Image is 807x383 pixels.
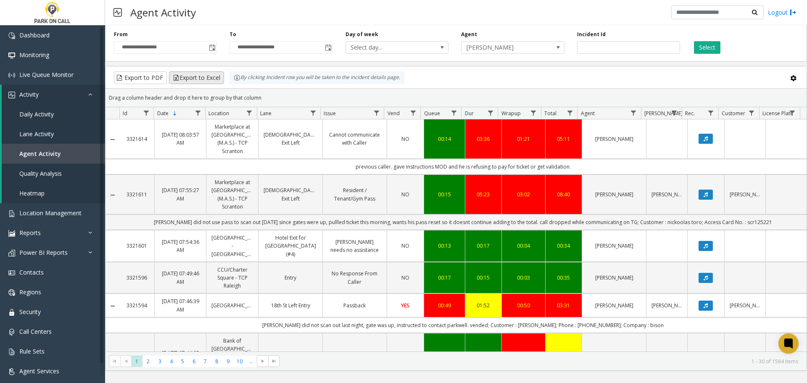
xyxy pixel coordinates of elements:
a: [PERSON_NAME] [587,242,641,250]
img: 'icon' [8,269,15,276]
span: Dashboard [19,31,50,39]
span: Total [544,110,556,117]
div: 08:40 [551,190,577,198]
span: Wrapup [501,110,521,117]
span: YES [401,302,409,309]
a: 05:23 [470,190,497,198]
span: Toggle popup [207,42,216,53]
span: Issue [324,110,336,117]
a: 00:17 [429,274,460,282]
span: Location Management [19,209,82,217]
span: Lane Activity [19,130,54,138]
span: Call Centers [19,328,52,335]
a: Issue Filter Menu [371,107,382,119]
span: Page 10 [234,356,245,367]
span: Page 1 [131,356,142,367]
div: By clicking Incident row you will be taken to the incident details page. [229,71,404,84]
span: Agent Activity [19,150,61,158]
img: 'icon' [8,72,15,79]
a: Collapse Details [105,136,119,143]
a: Heatmap [2,183,105,203]
label: Incident Id [577,31,606,38]
img: 'icon' [8,32,15,39]
a: Daily Activity [2,104,105,124]
a: 3321611 [124,190,149,198]
span: Queue [424,110,440,117]
span: [PERSON_NAME] [644,110,683,117]
a: Marketplace at [GEOGRAPHIC_DATA] (M.A.S.) - TCP Scranton [211,178,253,211]
a: 3321594 [124,301,149,309]
a: 3321614 [124,135,149,143]
label: To [229,31,236,38]
img: infoIcon.svg [234,74,240,81]
a: Location Filter Menu [244,107,255,119]
a: Bank of [GEOGRAPHIC_DATA] - [GEOGRAPHIC_DATA] [GEOGRAPHIC_DATA] [211,337,253,377]
a: [PERSON_NAME] [587,135,641,143]
a: YES [392,301,419,309]
span: Regions [19,288,41,296]
img: 'icon' [8,92,15,98]
a: [PERSON_NAME] [730,190,760,198]
a: 03:02 [507,190,540,198]
a: Vend Filter Menu [407,107,419,119]
a: Lane Activity [2,124,105,144]
span: Reports [19,229,41,237]
a: [GEOGRAPHIC_DATA] - [GEOGRAPHIC_DATA] [211,234,253,258]
a: [DEMOGRAPHIC_DATA] Exit Left [264,131,317,147]
a: Agent Activity [2,144,105,164]
img: 'icon' [8,210,15,217]
span: Rec. [685,110,695,117]
span: Id [123,110,127,117]
a: 00:03 [507,274,540,282]
a: [GEOGRAPHIC_DATA] [211,301,253,309]
span: NO [401,191,409,198]
div: 00:15 [470,274,497,282]
a: Collapse Details [105,303,119,309]
img: 'icon' [8,230,15,237]
a: [DATE] 07:55:27 AM [160,186,201,202]
a: License Plate Filter Menu [787,107,798,119]
div: 00:15 [429,190,460,198]
a: Quality Analysis [2,164,105,183]
span: Monitoring [19,51,49,59]
span: NO [401,242,409,249]
a: Rec. Filter Menu [705,107,717,119]
a: 00:50 [507,301,540,309]
a: Collapse Details [105,192,119,198]
a: 03:31 [551,301,577,309]
span: Activity [19,90,39,98]
span: Page 8 [211,356,222,367]
a: NO [392,274,419,282]
span: Location [208,110,229,117]
a: Marketplace at [GEOGRAPHIC_DATA] (M.A.S.) - TCP Scranton [211,123,253,155]
a: 05:11 [551,135,577,143]
img: 'icon' [8,289,15,296]
a: No Response From Caller [328,269,382,285]
a: Lane Filter Menu [307,107,319,119]
span: Heatmap [19,189,45,197]
button: Export to PDF [114,71,167,84]
img: 'icon' [8,52,15,59]
div: 00:17 [470,242,497,250]
span: Live Queue Monitor [19,71,74,79]
a: Total Filter Menu [564,107,575,119]
span: Agent Services [19,367,59,375]
span: NO [401,274,409,281]
div: Data table [105,107,807,351]
a: [PERSON_NAME] [587,190,641,198]
a: 00:34 [551,242,577,250]
img: 'icon' [8,329,15,335]
img: 'icon' [8,309,15,316]
a: Date Filter Menu [192,107,203,119]
a: [PERSON_NAME] needs no assistance [328,238,382,254]
a: NO [392,242,419,250]
span: Agent [581,110,595,117]
img: logout [790,8,796,17]
label: From [114,31,128,38]
a: Id Filter Menu [140,107,152,119]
